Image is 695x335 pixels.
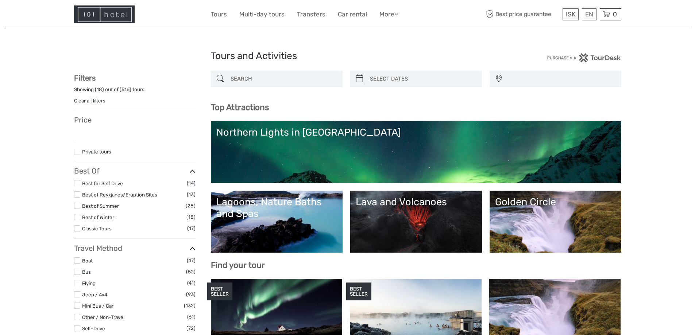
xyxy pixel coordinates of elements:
div: Lagoons, Nature Baths and Spas [216,196,337,220]
input: SEARCH [228,73,339,85]
a: Car rental [338,9,367,20]
a: Transfers [297,9,325,20]
div: Showing ( ) out of ( ) tours [74,86,196,97]
span: (18) [186,213,196,221]
span: (17) [187,224,196,233]
a: Multi-day tours [239,9,285,20]
b: Find your tour [211,260,265,270]
span: (28) [186,202,196,210]
img: Hotel Information [74,5,135,23]
h3: Travel Method [74,244,196,253]
h3: Best Of [74,167,196,175]
a: Tours [211,9,227,20]
a: Best of Winter [82,214,114,220]
a: Mini Bus / Car [82,303,113,309]
div: Lava and Volcanoes [356,196,476,208]
span: (132) [184,301,196,310]
a: More [379,9,398,20]
div: Northern Lights in [GEOGRAPHIC_DATA] [216,126,616,138]
a: Classic Tours [82,226,112,231]
a: Best of Summer [82,203,119,209]
a: Lagoons, Nature Baths and Spas [216,196,337,247]
span: (13) [187,190,196,199]
span: ISK [566,11,575,18]
a: Flying [82,280,96,286]
h3: Price [74,116,196,124]
span: (41) [187,279,196,287]
a: Clear all filters [74,98,105,104]
span: (14) [187,179,196,187]
a: Best for Self Drive [82,180,123,186]
label: 516 [121,86,130,93]
strong: Filters [74,74,96,82]
h1: Tours and Activities [211,50,484,62]
a: Private tours [82,149,111,155]
a: Bus [82,269,91,275]
a: Other / Non-Travel [82,314,124,320]
span: (61) [187,313,196,321]
a: Jeep / 4x4 [82,292,107,297]
a: Lava and Volcanoes [356,196,476,247]
span: (52) [186,268,196,276]
span: Best price guarantee [484,8,561,20]
b: Top Attractions [211,102,269,112]
a: Northern Lights in [GEOGRAPHIC_DATA] [216,126,616,178]
span: 0 [612,11,618,18]
div: BEST SELLER [207,283,232,301]
span: (72) [186,324,196,332]
a: Golden Circle [495,196,616,247]
img: PurchaseViaTourDesk.png [547,53,621,62]
div: EN [582,8,596,20]
span: (93) [186,290,196,299]
a: Self-Drive [82,326,105,331]
a: Boat [82,258,93,264]
label: 18 [97,86,102,93]
div: BEST SELLER [346,283,371,301]
div: Golden Circle [495,196,616,208]
input: SELECT DATES [367,73,478,85]
span: (47) [187,256,196,265]
a: Best of Reykjanes/Eruption Sites [82,192,157,198]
